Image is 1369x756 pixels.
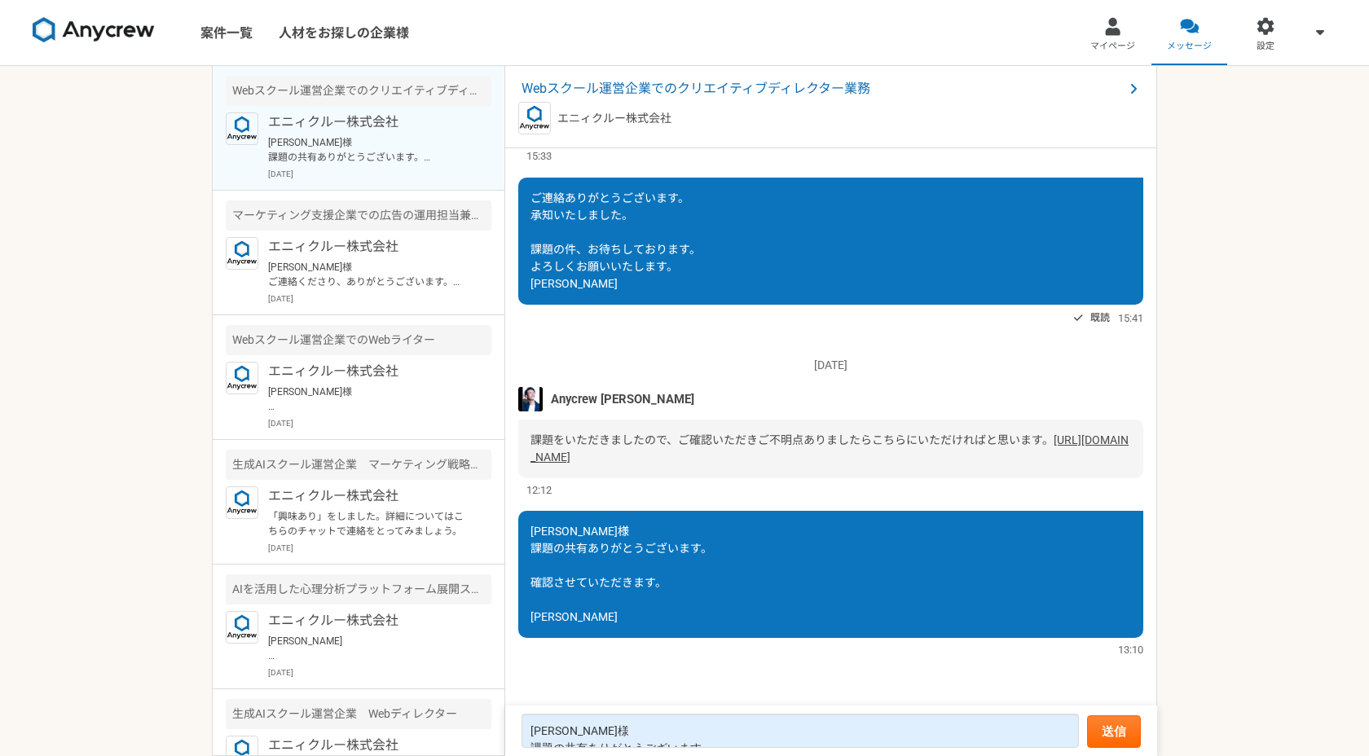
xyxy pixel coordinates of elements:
[268,417,491,429] p: [DATE]
[1087,715,1141,748] button: 送信
[268,135,469,165] p: [PERSON_NAME]様 課題の共有ありがとうございます。 確認させていただきます。 [PERSON_NAME]
[268,237,469,257] p: エニィクルー株式会社
[226,76,491,106] div: Webスクール運営企業でのクリエイティブディレクター業務
[226,112,258,145] img: logo_text_blue_01.png
[530,433,1054,446] span: 課題をいただきましたので、ご確認いただきご不明点ありましたらこちらにいただければと思います。
[226,237,258,270] img: logo_text_blue_01.png
[1118,642,1143,657] span: 13:10
[226,486,258,519] img: logo_text_blue_01.png
[268,634,469,663] p: [PERSON_NAME] ご連絡ありがとうございます！ 承知いたしました。 引き続き、よろしくお願いいたします！ [PERSON_NAME]
[268,112,469,132] p: エニィクルー株式会社
[268,542,491,554] p: [DATE]
[226,574,491,604] div: AIを活用した心理分析プラットフォーム展開スタートアップ マーケティング企画運用
[557,110,671,127] p: エニィクルー株式会社
[226,450,491,480] div: 生成AIスクール運営企業 マーケティング戦略ディレクター
[518,387,543,411] img: S__5267474.jpg
[530,525,712,623] span: [PERSON_NAME]様 課題の共有ありがとうございます。 確認させていただきます。 [PERSON_NAME]
[226,325,491,355] div: Webスクール運営企業でのWebライター
[226,611,258,644] img: logo_text_blue_01.png
[268,385,469,414] p: [PERSON_NAME]様 ご連絡ありがとうございます。 [PERSON_NAME]です。 承知いたしました！ 何卒よろしくお願いいたします！ [PERSON_NAME]
[1090,308,1110,327] span: 既読
[268,486,469,506] p: エニィクルー株式会社
[551,390,694,408] span: Anycrew [PERSON_NAME]
[226,699,491,729] div: 生成AIスクール運営企業 Webディレクター
[268,611,469,631] p: エニィクルー株式会社
[268,292,491,305] p: [DATE]
[526,148,552,164] span: 15:33
[226,200,491,231] div: マーケティング支援企業での広告の運用担当兼フロント営業
[518,102,551,134] img: logo_text_blue_01.png
[268,362,469,381] p: エニィクルー株式会社
[530,191,701,290] span: ご連絡ありがとうございます。 承知いたしました。 課題の件、お待ちしております。 よろしくお願いいたします。 [PERSON_NAME]
[518,357,1143,374] p: [DATE]
[33,17,155,43] img: 8DqYSo04kwAAAAASUVORK5CYII=
[522,79,1124,99] span: Webスクール運営企業でのクリエイティブディレクター業務
[1090,40,1135,53] span: マイページ
[1257,40,1274,53] span: 設定
[268,736,469,755] p: エニィクルー株式会社
[268,509,469,538] p: 「興味あり」をしました。詳細についてはこちらのチャットで連絡をとってみましょう。
[268,260,469,289] p: [PERSON_NAME]様 ご連絡くださり、ありがとうございます。 こちらこそ、今後ともどうぞよろしくお願いいたします。 [PERSON_NAME]
[526,482,552,498] span: 12:12
[1167,40,1212,53] span: メッセージ
[268,666,491,679] p: [DATE]
[226,362,258,394] img: logo_text_blue_01.png
[1118,310,1143,326] span: 15:41
[268,168,491,180] p: [DATE]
